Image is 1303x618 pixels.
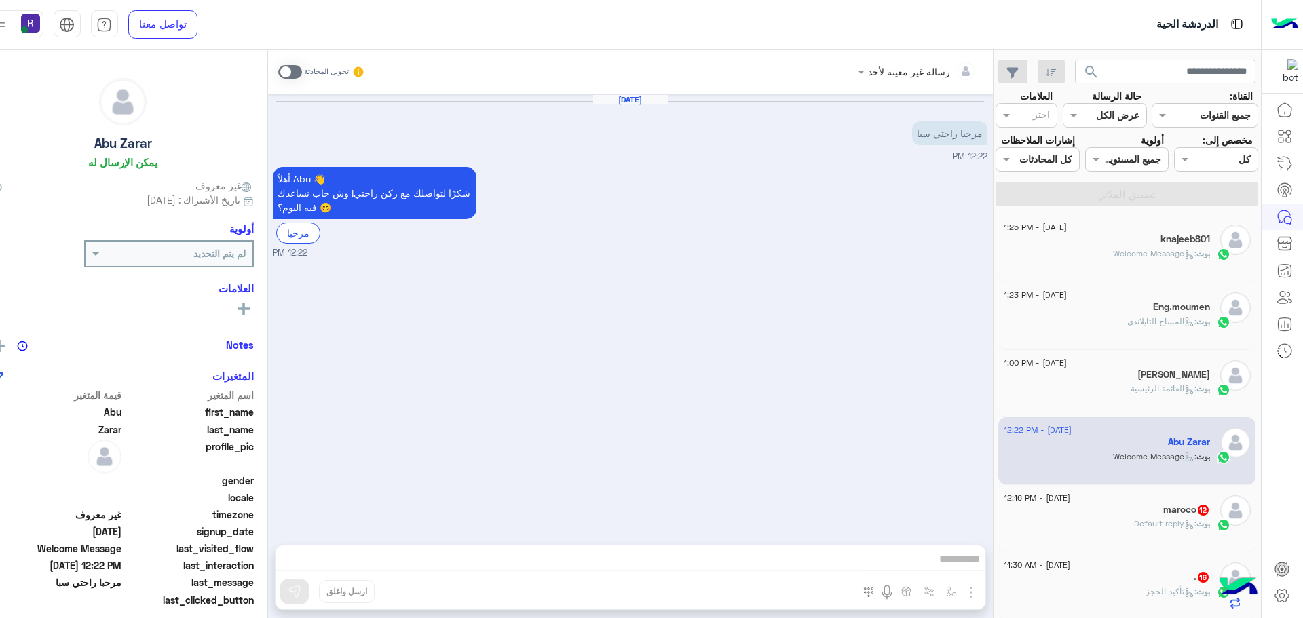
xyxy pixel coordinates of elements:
[1220,360,1251,391] img: defaultAdmin.png
[1113,248,1196,258] span: : Welcome Message
[1004,559,1070,571] span: [DATE] - 11:30 AM
[1217,518,1230,532] img: WhatsApp
[1156,16,1218,34] p: الدردشة الحية
[124,440,254,471] span: profile_pic
[1196,518,1210,528] span: بوت
[124,507,254,522] span: timezone
[1004,221,1067,233] span: [DATE] - 1:25 PM
[1004,492,1070,504] span: [DATE] - 12:16 PM
[124,524,254,539] span: signup_date
[1220,292,1251,323] img: defaultAdmin.png
[1137,369,1210,381] h5: عبدالمجيد العتيبي
[1113,451,1196,461] span: : Welcome Message
[124,558,254,573] span: last_interaction
[21,14,40,33] img: userImage
[226,339,254,351] h6: Notes
[1217,450,1230,464] img: WhatsApp
[1033,107,1052,125] div: اختر
[1198,505,1209,516] span: 12
[1131,383,1196,393] span: : القائمة الرئيسية
[912,121,987,145] p: 12/9/2025, 12:22 PM
[147,193,240,207] span: تاريخ الأشتراك : [DATE]
[59,17,75,33] img: tab
[1020,89,1053,103] label: العلامات
[1004,289,1067,301] span: [DATE] - 1:23 PM
[195,178,254,193] span: غير معروف
[1274,59,1298,83] img: 322853014244696
[1217,248,1230,261] img: WhatsApp
[88,440,121,474] img: defaultAdmin.png
[1001,133,1075,147] label: إشارات الملاحظات
[1196,316,1210,326] span: بوت
[124,423,254,437] span: last_name
[1146,586,1196,596] span: : تأكيد الحجز
[124,541,254,556] span: last_visited_flow
[1141,133,1164,147] label: أولوية
[1220,495,1251,526] img: defaultAdmin.png
[1203,133,1253,147] label: مخصص إلى:
[212,370,254,382] h6: المتغيرات
[1196,451,1210,461] span: بوت
[1198,572,1209,583] span: 16
[276,223,320,244] div: مرحبا
[124,405,254,419] span: first_name
[17,341,28,351] img: notes
[1160,233,1210,245] h5: knajeeb801
[124,388,254,402] span: اسم المتغير
[1196,586,1210,596] span: بوت
[1217,315,1230,329] img: WhatsApp
[88,156,157,168] h6: يمكن الإرسال له
[124,593,254,607] span: last_clicked_button
[128,10,197,39] a: تواصل معنا
[124,474,254,488] span: gender
[1127,316,1196,326] span: : المساج التايلاندي
[124,490,254,505] span: locale
[273,247,307,260] span: 12:22 PM
[1196,248,1210,258] span: بوت
[124,575,254,590] span: last_message
[593,95,668,104] h6: [DATE]
[1168,436,1210,448] h5: Abu Zarar
[1004,357,1067,369] span: [DATE] - 1:00 PM
[1134,518,1196,528] span: : Default reply
[1194,571,1210,583] h5: .
[100,79,146,125] img: defaultAdmin.png
[953,151,987,161] span: 12:22 PM
[94,136,152,151] h5: Abu Zarar
[1092,89,1141,103] label: حالة الرسالة
[1220,225,1251,255] img: defaultAdmin.png
[1217,383,1230,397] img: WhatsApp
[1163,504,1210,516] h5: maroco
[1075,60,1108,89] button: search
[1083,64,1099,80] span: search
[1196,383,1210,393] span: بوت
[319,580,375,603] button: ارسل واغلق
[1004,424,1072,436] span: [DATE] - 12:22 PM
[91,10,118,39] a: tab
[1271,10,1298,39] img: Logo
[273,167,476,219] p: 12/9/2025, 12:22 PM
[304,66,349,77] small: تحويل المحادثة
[96,17,112,33] img: tab
[1220,427,1251,458] img: defaultAdmin.png
[996,182,1258,206] button: تطبيق الفلاتر
[1230,89,1253,103] label: القناة:
[1215,564,1262,611] img: hulul-logo.png
[1228,16,1245,33] img: tab
[229,223,254,235] h6: أولوية
[1153,301,1210,313] h5: Eng.moumen
[1220,562,1251,593] img: defaultAdmin.png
